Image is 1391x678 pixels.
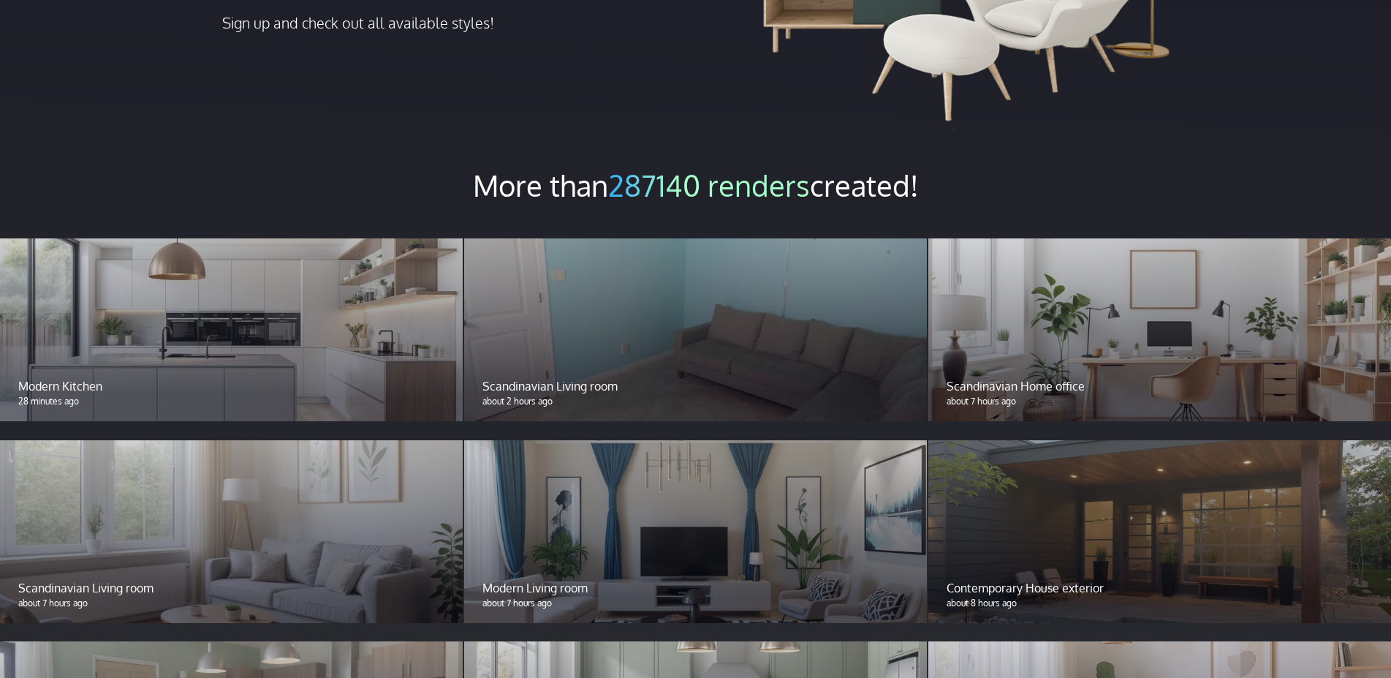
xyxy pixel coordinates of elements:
p: Scandinavian Living room [18,579,444,597]
p: about 7 hours ago [947,395,1373,408]
p: Contemporary House exterior [947,579,1373,597]
p: Sign up and check out all available styles! [222,12,607,34]
p: about 8 hours ago [947,597,1373,610]
span: 287140 renders [608,167,810,203]
p: about 7 hours ago [18,597,444,610]
p: Scandinavian Living room [482,377,909,395]
p: about 2 hours ago [482,395,909,408]
p: Modern Living room [482,579,909,597]
p: 28 minutes ago [18,395,444,408]
p: about 7 hours ago [482,597,909,610]
p: Scandinavian Home office [947,377,1373,395]
p: Modern Kitchen [18,377,444,395]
